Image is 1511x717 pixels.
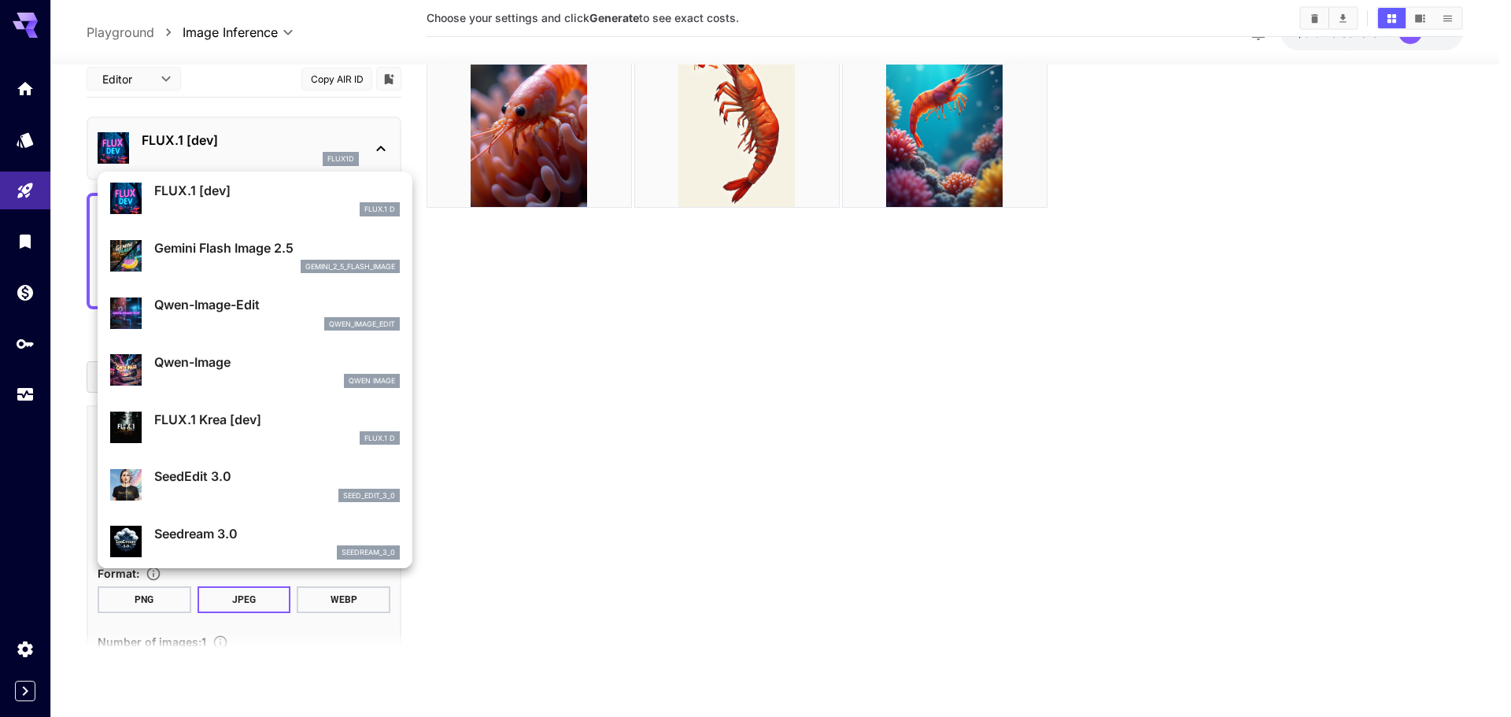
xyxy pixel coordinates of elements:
div: Qwen-Image-Editqwen_image_edit [110,289,400,337]
p: Qwen-Image [154,353,400,371]
p: gemini_2_5_flash_image [305,261,395,272]
div: FLUX.1 Krea [dev]FLUX.1 D [110,404,400,452]
div: SeedEdit 3.0seed_edit_3_0 [110,460,400,508]
div: Gemini Flash Image 2.5gemini_2_5_flash_image [110,232,400,280]
div: FLUX.1 [dev]FLUX.1 D [110,175,400,223]
p: FLUX.1 Krea [dev] [154,410,400,429]
div: Qwen-ImageQwen Image [110,346,400,394]
p: seedream_3_0 [342,547,395,558]
p: Qwen-Image-Edit [154,295,400,314]
p: Seedream 3.0 [154,524,400,543]
p: FLUX.1 D [364,433,395,444]
div: Seedream 3.0seedream_3_0 [110,518,400,566]
p: Gemini Flash Image 2.5 [154,238,400,257]
p: qwen_image_edit [329,319,395,330]
p: Qwen Image [349,375,395,386]
p: seed_edit_3_0 [343,490,395,501]
p: SeedEdit 3.0 [154,467,400,486]
p: FLUX.1 [dev] [154,181,400,200]
p: FLUX.1 D [364,204,395,215]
